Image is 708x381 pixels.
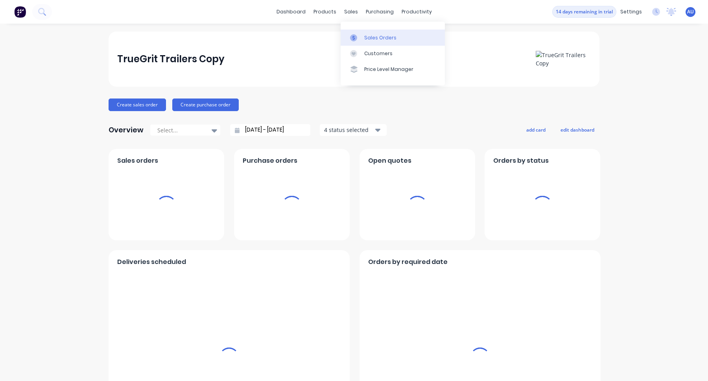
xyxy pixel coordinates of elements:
a: dashboard [273,6,310,18]
span: Sales orders [117,156,158,165]
div: Price Level Manager [364,66,413,73]
span: Orders by required date [368,257,448,267]
div: purchasing [362,6,398,18]
span: Deliveries scheduled [117,257,186,267]
button: 4 status selected [320,124,387,136]
button: edit dashboard [555,125,599,135]
a: Customers [341,46,445,61]
span: Orders by status [493,156,549,165]
a: Price Level Manager [341,61,445,77]
span: AU [687,8,694,15]
button: add card [521,125,551,135]
div: settings [616,6,646,18]
img: Factory [14,6,26,18]
div: Sales Orders [364,34,396,41]
button: Create purchase order [172,99,239,111]
button: Create sales order [109,99,166,111]
div: sales [340,6,362,18]
div: TrueGrit Trailers Copy [117,51,225,67]
div: products [310,6,340,18]
div: productivity [398,6,436,18]
span: Purchase orders [243,156,297,165]
div: Overview [109,122,144,138]
button: 14 days remaining in trial [552,6,616,18]
div: Customers [364,50,393,57]
div: 4 status selected [324,126,374,134]
a: Sales Orders [341,30,445,45]
img: TrueGrit Trailers Copy [536,51,591,67]
span: Open quotes [368,156,411,165]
